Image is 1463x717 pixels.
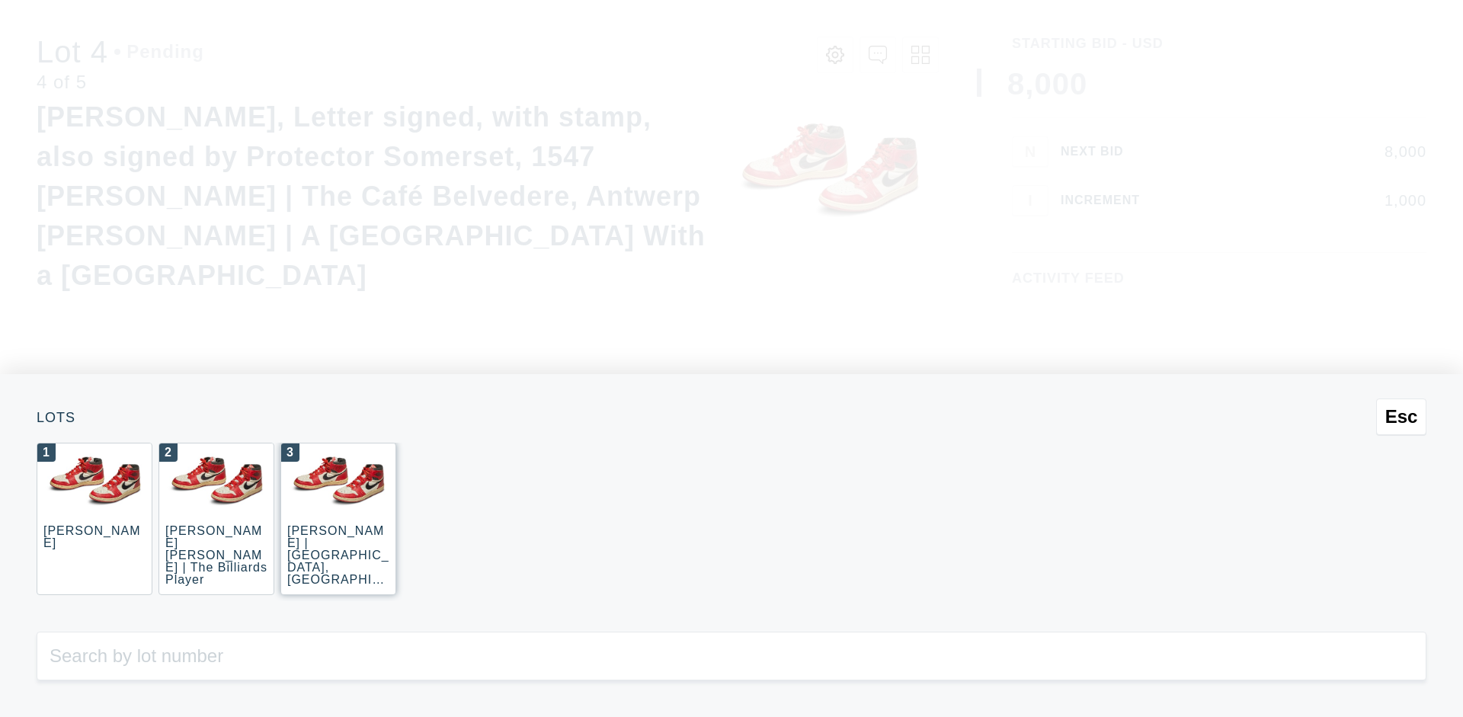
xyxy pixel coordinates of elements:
[43,524,140,549] div: [PERSON_NAME]
[1376,399,1426,435] button: Esc
[37,443,56,462] div: 1
[1385,406,1418,427] span: Esc
[37,411,1426,424] div: Lots
[281,443,299,462] div: 3
[159,443,178,462] div: 2
[37,632,1426,680] input: Search by lot number
[287,524,389,647] div: [PERSON_NAME] | [GEOGRAPHIC_DATA], [GEOGRAPHIC_DATA] ([GEOGRAPHIC_DATA], [GEOGRAPHIC_DATA])
[165,524,267,586] div: [PERSON_NAME] [PERSON_NAME] | The Billiards Player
